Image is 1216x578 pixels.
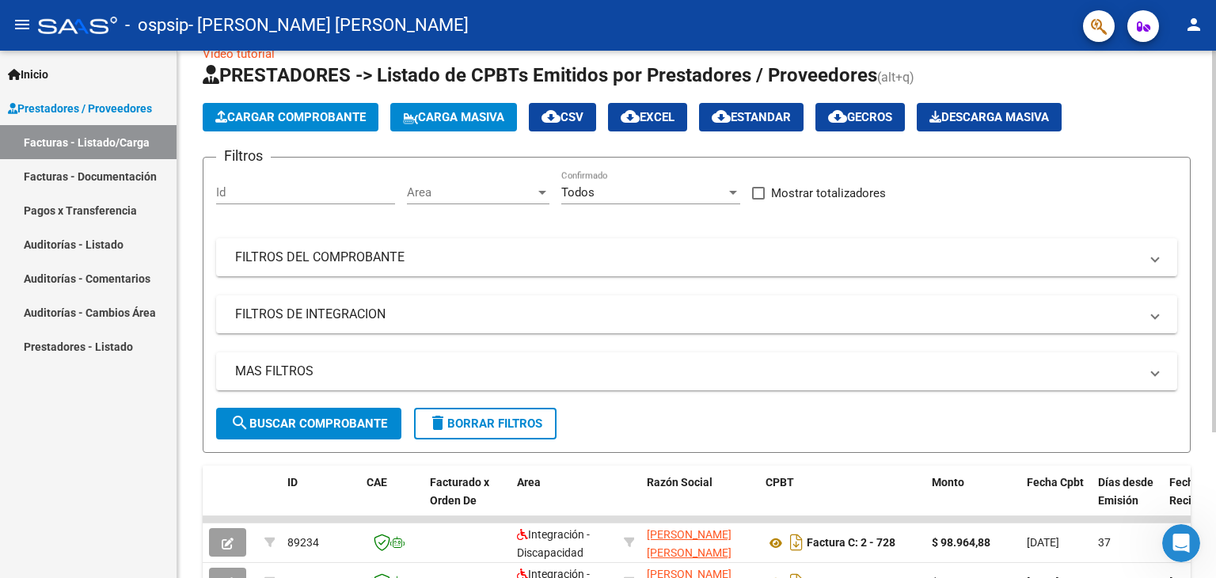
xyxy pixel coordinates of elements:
[215,110,366,124] span: Cargar Comprobante
[1027,536,1059,549] span: [DATE]
[1184,15,1203,34] mat-icon: person
[287,476,298,489] span: ID
[766,476,794,489] span: CPBT
[517,528,590,559] span: Integración - Discapacidad
[608,103,687,131] button: EXCEL
[188,8,469,43] span: - [PERSON_NAME] [PERSON_NAME]
[647,528,731,559] span: [PERSON_NAME] [PERSON_NAME]
[561,185,595,200] span: Todos
[403,110,504,124] span: Carga Masiva
[1169,476,1214,507] span: Fecha Recibido
[287,536,319,549] span: 89234
[430,476,489,507] span: Facturado x Orden De
[621,110,674,124] span: EXCEL
[235,249,1139,266] mat-panel-title: FILTROS DEL COMPROBANTE
[712,110,791,124] span: Estandar
[281,466,360,535] datatable-header-cell: ID
[699,103,804,131] button: Estandar
[647,476,712,489] span: Razón Social
[390,103,517,131] button: Carga Masiva
[647,526,753,559] div: 27922923529
[529,103,596,131] button: CSV
[360,466,424,535] datatable-header-cell: CAE
[1098,536,1111,549] span: 37
[13,15,32,34] mat-icon: menu
[216,295,1177,333] mat-expansion-panel-header: FILTROS DE INTEGRACION
[759,466,925,535] datatable-header-cell: CPBT
[428,416,542,431] span: Borrar Filtros
[932,476,964,489] span: Monto
[235,306,1139,323] mat-panel-title: FILTROS DE INTEGRACION
[8,100,152,117] span: Prestadores / Proveedores
[807,537,895,549] strong: Factura C: 2 - 728
[367,476,387,489] span: CAE
[1098,476,1153,507] span: Días desde Emisión
[203,103,378,131] button: Cargar Comprobante
[877,70,914,85] span: (alt+q)
[235,363,1139,380] mat-panel-title: MAS FILTROS
[230,413,249,432] mat-icon: search
[216,408,401,439] button: Buscar Comprobante
[917,103,1062,131] app-download-masive: Descarga masiva de comprobantes (adjuntos)
[828,107,847,126] mat-icon: cloud_download
[932,536,990,549] strong: $ 98.964,88
[786,530,807,555] i: Descargar documento
[771,184,886,203] span: Mostrar totalizadores
[517,476,541,489] span: Area
[828,110,892,124] span: Gecros
[203,47,275,61] a: Video tutorial
[125,8,188,43] span: - ospsip
[917,103,1062,131] button: Descarga Masiva
[424,466,511,535] datatable-header-cell: Facturado x Orden De
[925,466,1020,535] datatable-header-cell: Monto
[216,145,271,167] h3: Filtros
[216,352,1177,390] mat-expansion-panel-header: MAS FILTROS
[203,64,877,86] span: PRESTADORES -> Listado de CPBTs Emitidos por Prestadores / Proveedores
[407,185,535,200] span: Area
[541,107,560,126] mat-icon: cloud_download
[712,107,731,126] mat-icon: cloud_download
[8,66,48,83] span: Inicio
[1020,466,1092,535] datatable-header-cell: Fecha Cpbt
[1092,466,1163,535] datatable-header-cell: Días desde Emisión
[216,238,1177,276] mat-expansion-panel-header: FILTROS DEL COMPROBANTE
[230,416,387,431] span: Buscar Comprobante
[815,103,905,131] button: Gecros
[511,466,617,535] datatable-header-cell: Area
[1162,524,1200,562] iframe: Intercom live chat
[1027,476,1084,489] span: Fecha Cpbt
[640,466,759,535] datatable-header-cell: Razón Social
[541,110,583,124] span: CSV
[929,110,1049,124] span: Descarga Masiva
[428,413,447,432] mat-icon: delete
[414,408,557,439] button: Borrar Filtros
[621,107,640,126] mat-icon: cloud_download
